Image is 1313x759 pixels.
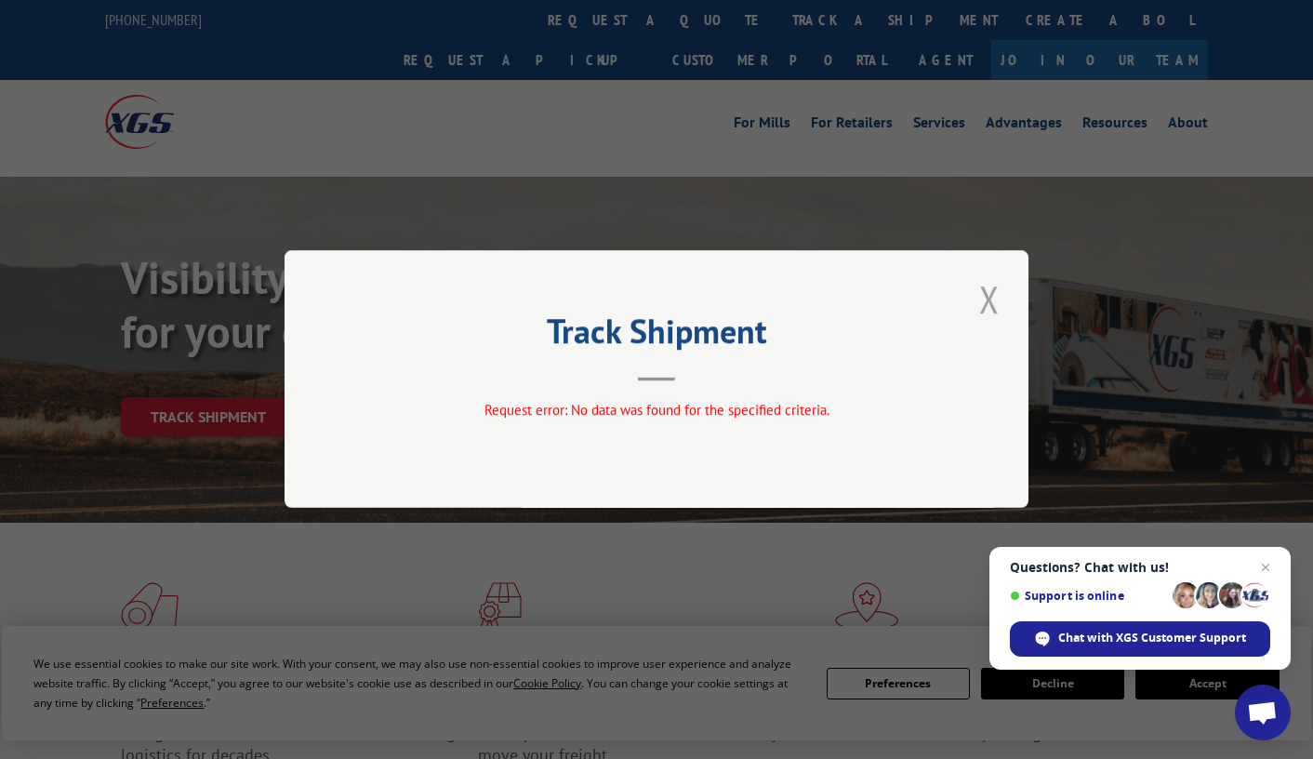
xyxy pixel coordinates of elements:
span: Questions? Chat with us! [1010,560,1270,575]
h2: Track Shipment [378,318,935,353]
span: Chat with XGS Customer Support [1010,621,1270,657]
span: Chat with XGS Customer Support [1058,630,1246,646]
span: Request error: No data was found for the specified criteria. [484,402,829,419]
span: Support is online [1010,589,1166,603]
button: Close modal [974,273,1005,325]
a: Open chat [1235,685,1291,740]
